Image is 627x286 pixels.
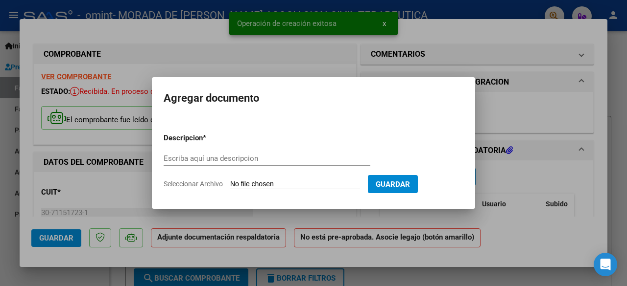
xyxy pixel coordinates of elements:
h2: Agregar documento [164,89,463,108]
div: Open Intercom Messenger [594,253,617,276]
button: Guardar [368,175,418,193]
span: Guardar [376,180,410,189]
span: Seleccionar Archivo [164,180,223,188]
p: Descripcion [164,132,254,144]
